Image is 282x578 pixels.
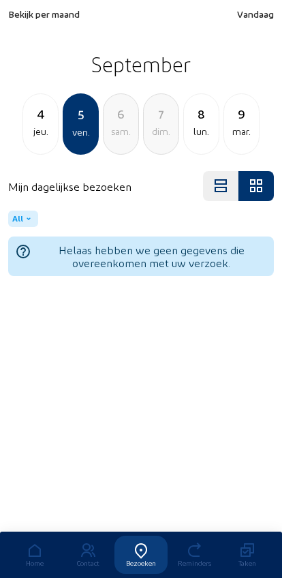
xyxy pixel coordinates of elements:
div: 9 [224,104,259,123]
a: Taken [221,536,274,574]
span: Helaas hebben we geen gegevens die overeenkomen met uw verzoek. [35,243,267,269]
h4: Mijn dagelijkse bezoeken [8,180,131,193]
span: Vandaag [237,8,274,20]
div: 8 [184,104,219,123]
a: Bezoeken [114,536,168,574]
span: All [12,213,23,224]
mat-icon: help_outline [15,243,31,269]
a: Home [8,536,61,574]
div: Bezoeken [114,559,168,567]
div: 5 [64,105,97,124]
div: dim. [144,123,178,140]
div: 7 [144,104,178,123]
a: Reminders [168,536,221,574]
div: ven. [64,124,97,140]
div: Reminders [168,559,221,567]
div: mar. [224,123,259,140]
div: lun. [184,123,219,140]
div: jeu. [23,123,58,140]
div: Contact [61,559,114,567]
div: Taken [221,559,274,567]
div: 4 [23,104,58,123]
div: 6 [104,104,138,123]
h2: September [8,47,274,81]
a: Contact [61,536,114,574]
div: sam. [104,123,138,140]
div: Home [8,559,61,567]
span: Bekijk per maand [8,8,80,20]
